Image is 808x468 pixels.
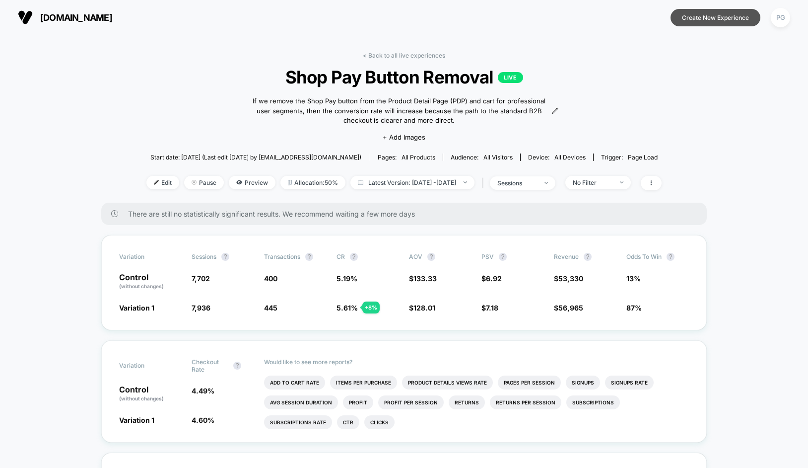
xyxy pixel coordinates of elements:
span: Variation 1 [119,416,154,424]
span: Revenue [554,253,579,260]
span: 56,965 [558,304,583,312]
img: end [620,181,623,183]
span: Pause [184,176,224,189]
p: Control [119,386,182,402]
li: Subscriptions [566,395,620,409]
button: ? [667,253,674,261]
p: Would like to see more reports? [264,358,689,366]
span: 128.01 [413,304,435,312]
div: + 8 % [362,302,380,313]
span: 7,702 [192,274,210,283]
span: Allocation: 50% [280,176,345,189]
button: ? [305,253,313,261]
img: edit [154,180,159,185]
span: Variation [119,253,174,261]
span: Device: [520,154,593,161]
span: (without changes) [119,283,164,289]
button: ? [427,253,435,261]
span: Latest Version: [DATE] - [DATE] [350,176,474,189]
li: Subscriptions Rate [264,415,332,429]
img: Visually logo [18,10,33,25]
span: Start date: [DATE] (Last edit [DATE] by [EMAIL_ADDRESS][DOMAIN_NAME]) [150,154,361,161]
span: There are still no statistically significant results. We recommend waiting a few more days [128,210,687,218]
li: Pages Per Session [498,376,561,390]
span: Odds to Win [626,253,681,261]
img: calendar [358,180,363,185]
li: Add To Cart Rate [264,376,325,390]
span: Sessions [192,253,216,260]
li: Profit Per Session [378,395,444,409]
div: PG [771,8,790,27]
span: $ [554,304,583,312]
button: ? [221,253,229,261]
button: ? [584,253,592,261]
span: Page Load [628,154,658,161]
span: Transactions [264,253,300,260]
span: 133.33 [413,274,437,283]
span: Preview [229,176,275,189]
span: [DOMAIN_NAME] [40,12,112,23]
li: Clicks [364,415,395,429]
span: Checkout Rate [192,358,228,373]
span: Variation 1 [119,304,154,312]
span: 4.49 % [192,387,214,395]
span: 400 [264,274,277,283]
li: Ctr [337,415,359,429]
p: Control [119,273,182,290]
span: + Add Images [383,133,425,141]
li: Returns [449,395,485,409]
span: all devices [554,154,586,161]
span: $ [409,304,435,312]
span: 7.18 [486,304,498,312]
span: | [479,176,490,190]
button: Create New Experience [671,9,760,26]
img: rebalance [288,180,292,185]
li: Avg Session Duration [264,395,338,409]
img: end [464,181,467,183]
span: 6.92 [486,274,502,283]
div: Pages: [378,154,435,161]
span: PSV [481,253,494,260]
span: 7,936 [192,304,210,312]
li: Items Per Purchase [330,376,397,390]
span: CR [337,253,345,260]
li: Signups Rate [605,376,654,390]
div: Audience: [451,154,513,161]
p: LIVE [498,72,523,83]
span: 13% [626,274,641,283]
span: All Visitors [483,154,513,161]
span: 445 [264,304,277,312]
button: [DOMAIN_NAME] [15,9,115,25]
button: ? [350,253,358,261]
li: Returns Per Session [490,395,561,409]
li: Product Details Views Rate [402,376,493,390]
button: PG [768,7,793,28]
span: If we remove the Shop Pay button from the Product Detail Page (PDP) and cart for professional use... [250,96,549,126]
span: $ [481,304,498,312]
div: Trigger: [601,154,658,161]
div: No Filter [573,179,612,186]
span: 53,330 [558,274,583,283]
span: 5.19 % [337,274,357,283]
span: Edit [146,176,179,189]
div: sessions [497,179,537,187]
span: $ [554,274,583,283]
li: Profit [343,395,373,409]
span: all products [402,154,435,161]
span: $ [481,274,502,283]
span: 5.61 % [337,304,358,312]
span: $ [409,274,437,283]
span: 4.60 % [192,416,214,424]
img: end [544,182,548,184]
span: (without changes) [119,395,164,401]
span: 87% [626,304,642,312]
button: ? [499,253,507,261]
span: Variation [119,358,174,373]
li: Signups [566,376,600,390]
span: AOV [409,253,422,260]
button: ? [233,362,241,370]
span: Shop Pay Button Removal [172,67,636,87]
a: < Back to all live experiences [363,52,445,59]
img: end [192,180,197,185]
